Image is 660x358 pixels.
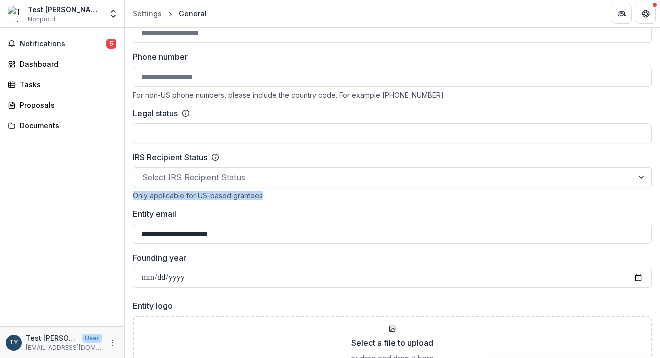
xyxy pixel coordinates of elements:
nav: breadcrumb [129,6,211,21]
a: Tasks [4,76,120,93]
p: User [82,334,102,343]
div: General [179,8,207,19]
div: For non-US phone numbers, please include the country code. For example [PHONE_NUMBER] [133,91,652,99]
div: Documents [20,120,112,131]
div: Settings [133,8,162,19]
label: IRS Recipient Status [133,151,207,163]
button: More [106,337,118,349]
label: Legal status [133,107,178,119]
button: Partners [612,4,632,24]
div: Only applicable for US-based grantees [133,191,652,200]
button: Get Help [636,4,656,24]
label: Phone number [133,51,646,63]
p: Select a file to upload [351,337,433,349]
a: Settings [129,6,166,21]
label: Entity email [133,208,646,220]
div: Test Andreas Y [9,339,18,346]
a: Proposals [4,97,120,113]
div: Tasks [20,79,112,90]
p: [EMAIL_ADDRESS][DOMAIN_NAME] [26,343,102,352]
button: Notifications5 [4,36,120,52]
span: Notifications [20,40,106,48]
label: Founding year [133,252,646,264]
div: Proposals [20,100,112,110]
p: Test [PERSON_NAME] [26,333,78,343]
a: Dashboard [4,56,120,72]
div: Test [PERSON_NAME] [28,4,102,15]
img: Test Andreas Org [8,6,24,22]
label: Entity logo [133,300,646,312]
span: 5 [106,39,116,49]
span: Nonprofit [28,15,56,24]
button: Open entity switcher [106,4,120,24]
div: Dashboard [20,59,112,69]
a: Documents [4,117,120,134]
